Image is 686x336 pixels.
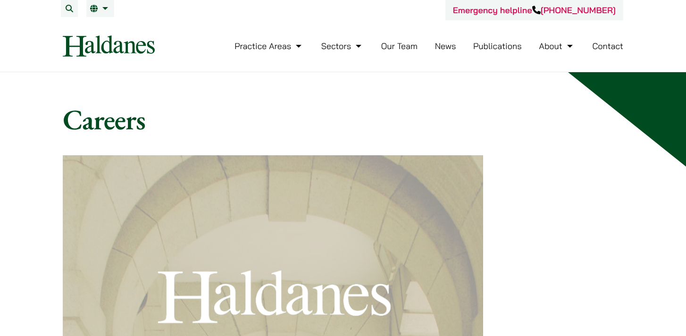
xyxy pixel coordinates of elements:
[234,41,304,51] a: Practice Areas
[63,102,623,136] h1: Careers
[90,5,110,12] a: EN
[539,41,575,51] a: About
[381,41,418,51] a: Our Team
[473,41,522,51] a: Publications
[453,5,616,16] a: Emergency helpline[PHONE_NUMBER]
[63,35,155,57] img: Logo of Haldanes
[321,41,364,51] a: Sectors
[592,41,623,51] a: Contact
[435,41,456,51] a: News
